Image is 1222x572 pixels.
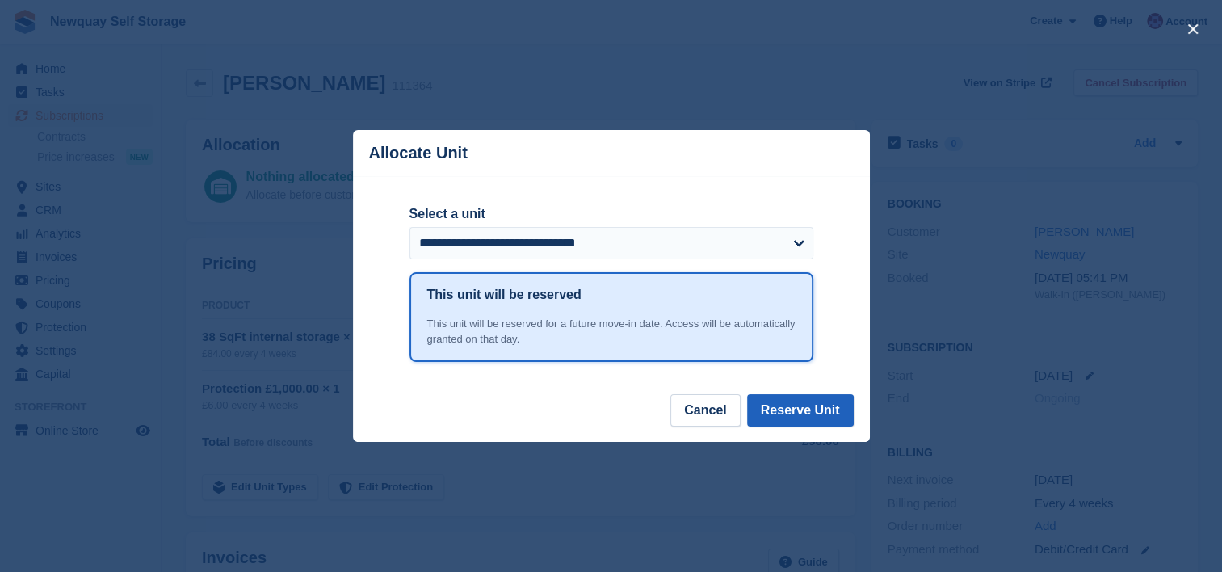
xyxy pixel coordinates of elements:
button: Cancel [670,394,740,427]
h1: This unit will be reserved [427,285,582,305]
label: Select a unit [409,204,813,224]
button: close [1180,16,1206,42]
div: This unit will be reserved for a future move-in date. Access will be automatically granted on tha... [427,316,796,347]
p: Allocate Unit [369,144,468,162]
button: Reserve Unit [747,394,854,427]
